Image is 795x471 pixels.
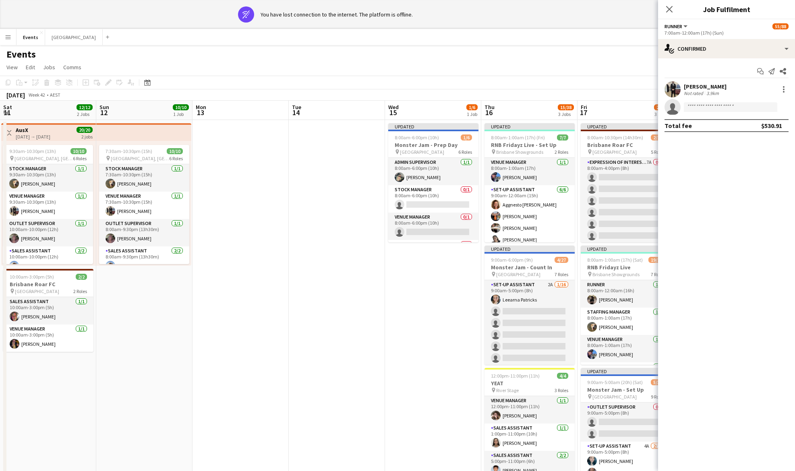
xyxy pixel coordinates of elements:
[395,134,439,140] span: 8:00am-6:00pm (10h)
[761,122,782,130] div: $530.91
[581,264,671,271] h3: RNB Fridayz Live
[196,103,206,111] span: Mon
[555,149,568,155] span: 2 Roles
[665,122,692,130] div: Total fee
[466,104,478,110] span: 1/6
[654,104,670,110] span: 26/70
[261,11,413,18] div: You have lost connection to the internet. The platform is offline.
[684,90,705,96] div: Not rated
[388,213,478,240] app-card-role: Venue Manager0/18:00am-6:00pm (10h)
[651,271,665,277] span: 7 Roles
[99,145,189,264] app-job-card: 7:30am-10:30pm (15h)10/10 [GEOGRAPHIC_DATA], [GEOGRAPHIC_DATA]6 RolesStock Manager1/17:30am-10:30...
[6,64,18,71] span: View
[3,145,93,264] app-job-card: 9:30am-10:30pm (13h)10/10 [GEOGRAPHIC_DATA], [GEOGRAPHIC_DATA]6 RolesStock Manager1/19:30am-10:30...
[651,379,665,385] span: 5/30
[484,396,575,423] app-card-role: Venue Manager1/112:00pm-11:00pm (11h)[PERSON_NAME]
[484,123,575,130] div: Updated
[581,368,671,374] div: Updated
[587,379,643,385] span: 9:00am-5:00am (20h) (Sat)
[555,387,568,393] span: 3 Roles
[484,185,575,271] app-card-role: Set-up Assistant6/69:00am-12:00am (15h)Aggnesto [PERSON_NAME][PERSON_NAME][PERSON_NAME][PERSON_NAME]
[2,108,12,117] span: 11
[558,104,574,110] span: 15/38
[63,64,81,71] span: Comms
[6,48,36,60] h1: Events
[592,149,637,155] span: [GEOGRAPHIC_DATA]
[484,423,575,451] app-card-role: Sales Assistant1/11:00pm-11:00pm (10h)[PERSON_NAME]
[558,111,573,117] div: 3 Jobs
[6,91,25,99] div: [DATE]
[9,148,56,154] span: 9:30am-10:30pm (13h)
[3,62,21,72] a: View
[73,288,87,294] span: 2 Roles
[14,155,73,161] span: [GEOGRAPHIC_DATA], [GEOGRAPHIC_DATA]
[16,134,50,140] div: [DATE] → [DATE]
[555,257,568,263] span: 4/27
[581,362,671,401] app-card-role: Outlet Supervisor2/2
[81,133,93,140] div: 2 jobs
[581,141,671,149] h3: Brisbane Roar FC
[557,373,568,379] span: 4/4
[587,134,643,140] span: 8:00am-10:30pm (14h30m)
[16,126,50,134] h3: AusX
[581,386,671,393] h3: Monster Jam - Set Up
[658,4,795,14] h3: Job Fulfilment
[3,297,93,324] app-card-role: Sales Assistant1/110:00am-3:00pm (5h)[PERSON_NAME]
[40,62,58,72] a: Jobs
[3,269,93,352] app-job-card: 10:00am-3:00pm (5h)2/2Brisbane Roar FC [GEOGRAPHIC_DATA]2 RolesSales Assistant1/110:00am-3:00pm (...
[106,148,152,154] span: 7:30am-10:30pm (15h)
[581,335,671,362] app-card-role: Venue Manager1/18:00am-1:00am (17h)[PERSON_NAME]
[3,219,93,246] app-card-role: Outlet Supervisor1/110:00am-10:00pm (12h)[PERSON_NAME]
[484,246,575,365] div: Updated9:00am-6:00pm (9h)4/27Monster Jam - Count In [GEOGRAPHIC_DATA]7 RolesSet-up Assistant2A1/1...
[496,271,540,277] span: [GEOGRAPHIC_DATA]
[665,23,689,29] button: Runner
[467,111,477,117] div: 1 Job
[99,164,189,192] app-card-role: Stock Manager1/17:30am-10:30pm (15h)[PERSON_NAME]
[491,257,533,263] span: 9:00am-6:00pm (9h)
[45,29,103,45] button: [GEOGRAPHIC_DATA]
[15,288,59,294] span: [GEOGRAPHIC_DATA]
[581,103,587,111] span: Fri
[496,387,519,393] span: River Stage
[592,271,640,277] span: Brisbane Showgrounds
[3,281,93,288] h3: Brisbane Roar FC
[484,158,575,185] app-card-role: Venue Manager1/18:00am-1:00am (17h)[PERSON_NAME]
[50,92,60,98] div: AEST
[167,148,183,154] span: 10/10
[484,141,575,149] h3: RNB Fridayz Live - Set Up
[580,108,587,117] span: 17
[76,274,87,280] span: 2/2
[484,103,495,111] span: Thu
[684,83,727,90] div: [PERSON_NAME]
[99,103,109,111] span: Sun
[581,123,671,130] div: Updated
[491,134,545,140] span: 8:00am-1:00am (17h) (Fri)
[43,64,55,71] span: Jobs
[26,64,35,71] span: Edit
[658,39,795,58] div: Confirmed
[458,149,472,155] span: 6 Roles
[484,264,575,271] h3: Monster Jam - Count In
[173,111,188,117] div: 1 Job
[388,158,478,185] app-card-role: Admin Supervisor1/18:00am-6:00pm (10h)[PERSON_NAME]
[651,149,665,155] span: 5 Roles
[400,149,444,155] span: [GEOGRAPHIC_DATA]
[173,104,189,110] span: 10/10
[581,246,671,252] div: Updated
[388,185,478,213] app-card-role: Stock Manager0/18:00am-6:00pm (10h)
[665,30,789,36] div: 7:00am-12:00am (17h) (Sun)
[99,219,189,246] app-card-role: Outlet Supervisor1/18:00am-9:30pm (13h30m)[PERSON_NAME]
[484,123,575,242] div: Updated8:00am-1:00am (17h) (Fri)7/7RNB Fridayz Live - Set Up Brisbane Showgrounds2 RolesVenue Man...
[654,111,670,117] div: 3 Jobs
[388,103,399,111] span: Wed
[484,246,575,252] div: Updated
[292,103,301,111] span: Tue
[111,155,169,161] span: [GEOGRAPHIC_DATA], [GEOGRAPHIC_DATA]
[388,123,478,242] app-job-card: Updated8:00am-6:00pm (10h)1/6Monster Jam - Prep Day [GEOGRAPHIC_DATA]6 RolesAdmin Supervisor1/18:...
[70,148,87,154] span: 10/10
[98,108,109,117] span: 12
[195,108,206,117] span: 13
[291,108,301,117] span: 14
